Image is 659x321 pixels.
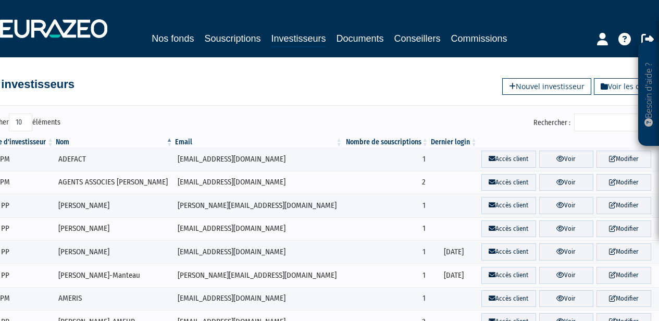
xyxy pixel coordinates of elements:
a: Modifier [596,151,651,168]
td: [EMAIL_ADDRESS][DOMAIN_NAME] [174,240,343,264]
td: 1 [343,264,429,287]
td: 1 [343,194,429,217]
a: Investisseurs [271,31,326,47]
td: [PERSON_NAME][EMAIL_ADDRESS][DOMAIN_NAME] [174,264,343,287]
a: Accès client [481,197,536,214]
a: Accès client [481,267,536,284]
td: ADEFACT [55,147,174,171]
a: Conseillers [394,31,441,46]
th: Email : activer pour trier la colonne par ordre croissant [174,137,343,147]
td: [EMAIL_ADDRESS][DOMAIN_NAME] [174,287,343,311]
a: Accès client [481,243,536,261]
td: 1 [343,287,429,311]
td: [PERSON_NAME] [55,240,174,264]
a: Documents [337,31,384,46]
td: [EMAIL_ADDRESS][DOMAIN_NAME] [174,171,343,194]
a: Nos fonds [152,31,194,46]
a: Voir [539,243,593,261]
a: Modifier [596,197,651,214]
a: Voir [539,174,593,191]
th: Nombre de souscriptions : activer pour trier la colonne par ordre croissant [343,137,429,147]
p: Besoin d'aide ? [643,47,655,141]
a: Voir [539,267,593,284]
th: Nom : activer pour trier la colonne par ordre d&eacute;croissant [55,137,174,147]
td: [EMAIL_ADDRESS][DOMAIN_NAME] [174,217,343,241]
a: Modifier [596,290,651,307]
a: Accès client [481,174,536,191]
a: Nouvel investisseur [502,78,591,95]
td: [DATE] [429,240,478,264]
td: AGENTS ASSOCIES [PERSON_NAME] [55,171,174,194]
a: Modifier [596,267,651,284]
td: [PERSON_NAME] [55,194,174,217]
td: AMERIS [55,287,174,311]
a: Modifier [596,174,651,191]
a: Modifier [596,220,651,238]
td: [PERSON_NAME] [55,217,174,241]
a: Accès client [481,290,536,307]
td: [PERSON_NAME][EMAIL_ADDRESS][DOMAIN_NAME] [174,194,343,217]
a: Voir [539,151,593,168]
a: Souscriptions [204,31,260,46]
a: Voir [539,197,593,214]
td: [DATE] [429,264,478,287]
a: Modifier [596,243,651,261]
th: Dernier login : activer pour trier la colonne par ordre croissant [429,137,478,147]
a: Voir [539,290,593,307]
td: [EMAIL_ADDRESS][DOMAIN_NAME] [174,147,343,171]
td: 1 [343,217,429,241]
a: Accès client [481,151,536,168]
a: Accès client [481,220,536,238]
td: 2 [343,171,429,194]
td: [PERSON_NAME]-Manteau [55,264,174,287]
a: Voir [539,220,593,238]
a: Commissions [451,31,507,46]
td: 1 [343,147,429,171]
select: Afficheréléments [9,114,32,131]
td: 1 [343,240,429,264]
